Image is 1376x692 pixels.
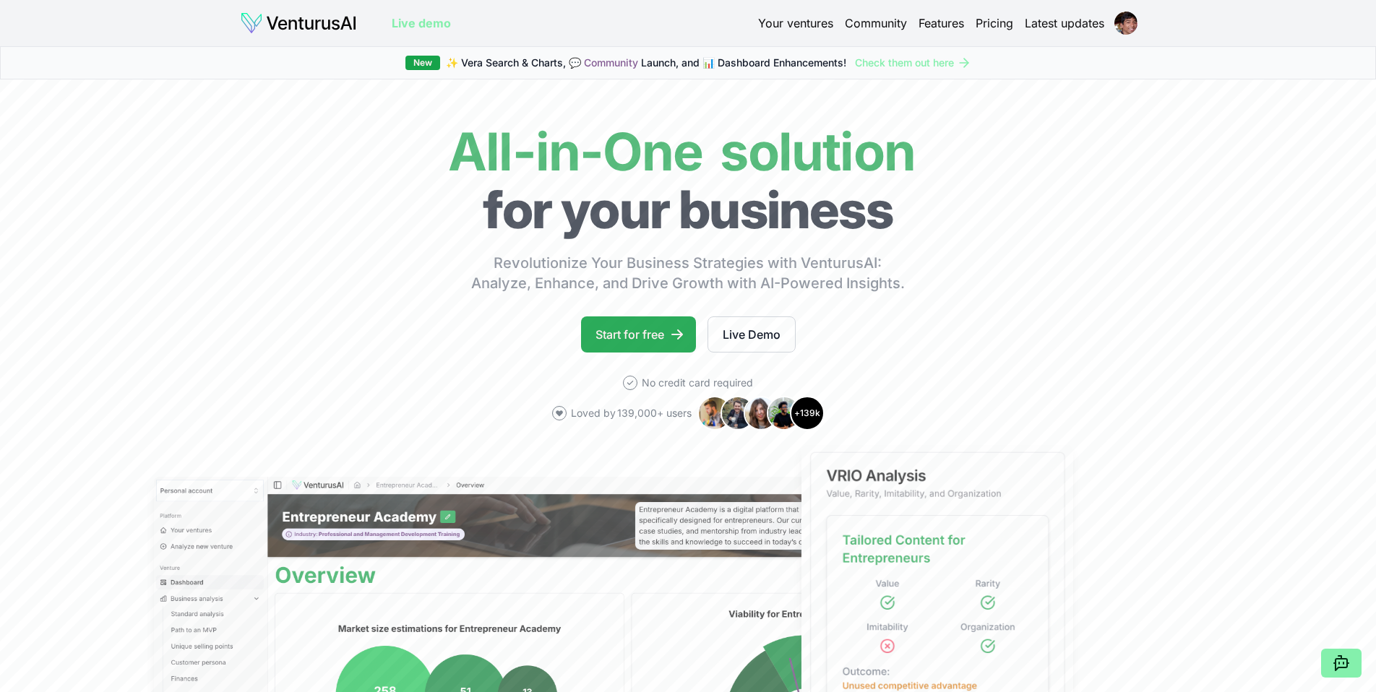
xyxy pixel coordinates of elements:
img: Avatar 3 [744,396,778,431]
a: Community [845,14,907,32]
a: Live Demo [708,316,796,353]
a: Latest updates [1025,14,1104,32]
img: ACg8ocLe_SvdegLnLKECuuj0Pfa20ck0FxcZU00Uji0R7TaSSBt5w4lf=s96-c [1114,12,1138,35]
a: Live demo [392,14,451,32]
a: Start for free [581,316,696,353]
a: Check them out here [855,56,971,70]
a: Your ventures [758,14,833,32]
span: ✨ Vera Search & Charts, 💬 Launch, and 📊 Dashboard Enhancements! [446,56,846,70]
div: New [405,56,440,70]
a: Community [584,56,638,69]
img: Avatar 2 [721,396,755,431]
img: Avatar 1 [697,396,732,431]
a: Pricing [976,14,1013,32]
img: Avatar 4 [767,396,801,431]
img: logo [240,12,357,35]
a: Features [919,14,964,32]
